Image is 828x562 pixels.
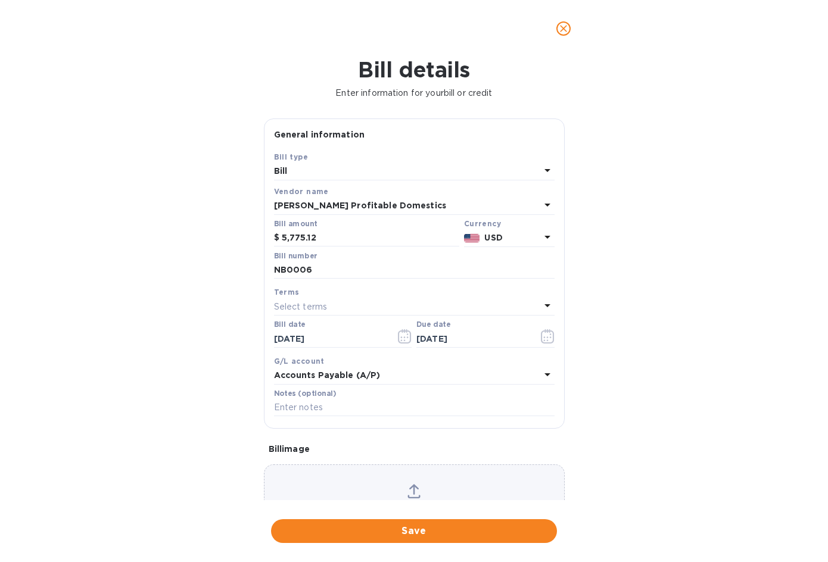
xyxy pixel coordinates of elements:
label: Notes (optional) [274,390,337,397]
p: Enter information for your bill or credit [10,87,818,99]
input: Select date [274,330,387,348]
input: Enter notes [274,399,555,417]
p: Select terms [274,301,328,313]
b: Accounts Payable (A/P) [274,370,381,380]
label: Due date [416,321,450,329]
input: Enter bill number [274,261,555,279]
button: close [549,14,578,43]
img: USD [464,234,480,242]
h1: Bill details [10,57,818,82]
b: Terms [274,288,300,296]
div: $ [274,229,282,247]
b: G/L account [274,357,325,366]
label: Bill number [274,252,317,260]
input: Due date [416,330,529,348]
p: Bill image [269,443,560,455]
button: Save [271,519,557,543]
b: [PERSON_NAME] Profitable Domestics [274,201,446,210]
b: Vendor name [274,187,329,196]
b: Currency [464,219,501,228]
label: Bill amount [274,220,317,227]
span: Save [281,524,547,538]
b: Bill [274,166,288,176]
label: Bill date [274,321,306,329]
input: $ Enter bill amount [282,229,459,247]
b: USD [484,233,502,242]
b: Bill type [274,152,309,161]
b: General information [274,130,365,139]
